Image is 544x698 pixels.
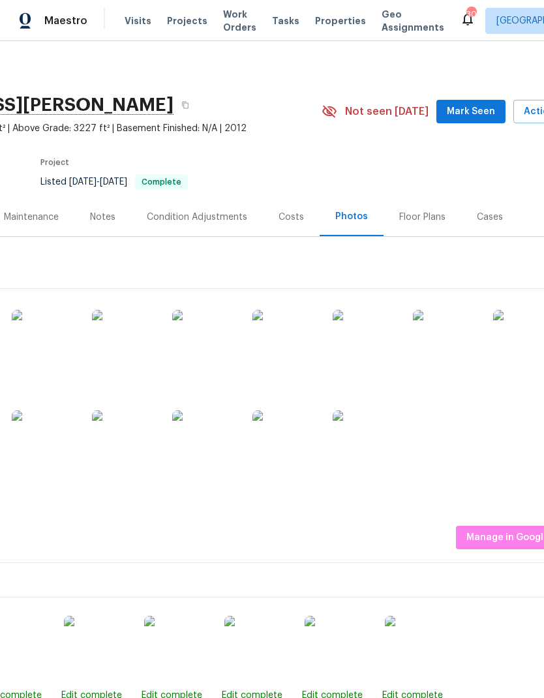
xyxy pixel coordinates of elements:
[40,159,69,166] span: Project
[315,14,366,27] span: Properties
[125,14,151,27] span: Visits
[40,177,188,187] span: Listed
[69,177,127,187] span: -
[4,211,59,224] div: Maintenance
[345,105,429,118] span: Not seen [DATE]
[466,8,476,21] div: 30
[447,104,495,120] span: Mark Seen
[382,8,444,34] span: Geo Assignments
[44,14,87,27] span: Maestro
[136,178,187,186] span: Complete
[223,8,256,34] span: Work Orders
[272,16,299,25] span: Tasks
[335,210,368,223] div: Photos
[436,100,506,124] button: Mark Seen
[100,177,127,187] span: [DATE]
[90,211,115,224] div: Notes
[279,211,304,224] div: Costs
[477,211,503,224] div: Cases
[174,93,197,117] button: Copy Address
[399,211,446,224] div: Floor Plans
[147,211,247,224] div: Condition Adjustments
[69,177,97,187] span: [DATE]
[167,14,207,27] span: Projects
